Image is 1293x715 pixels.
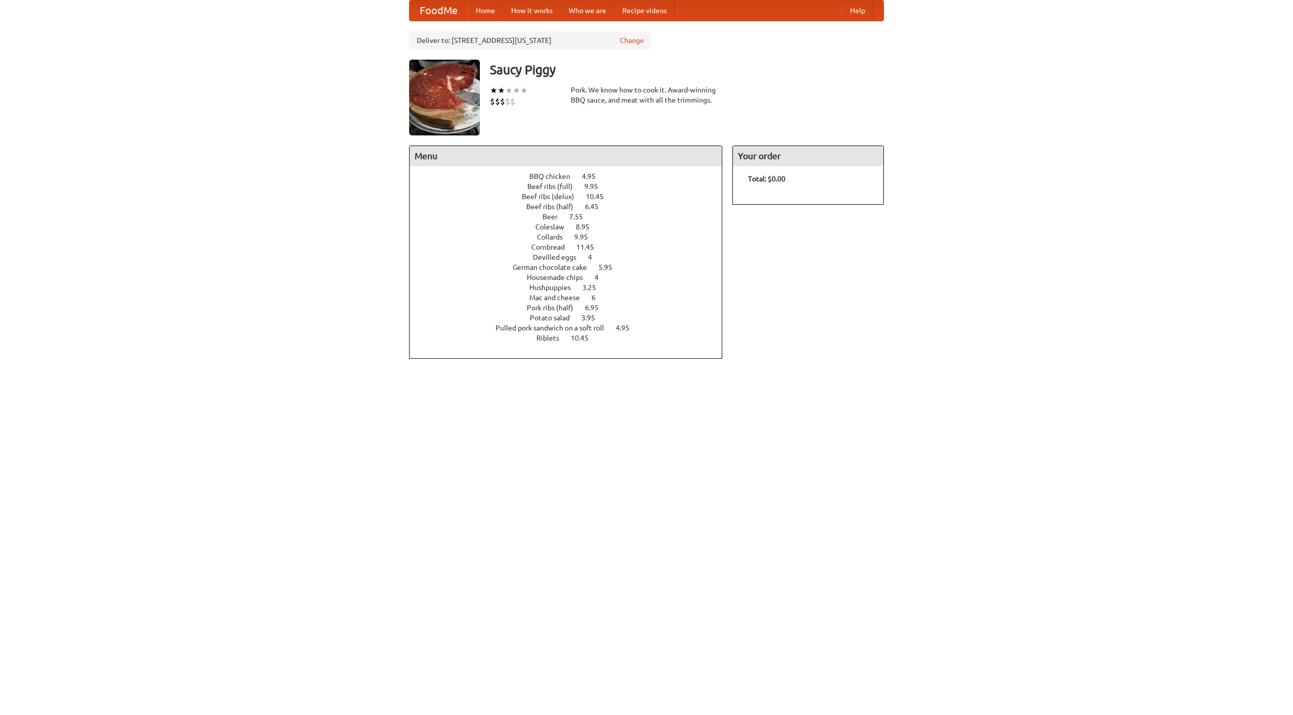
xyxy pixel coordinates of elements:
a: Home [468,1,503,21]
span: 4 [594,273,609,281]
span: 6.45 [585,203,609,211]
a: Beef ribs (half) 6.45 [526,203,617,211]
span: Coleslaw [535,223,574,231]
span: Pork ribs (half) [527,304,583,312]
h4: Your order [733,146,883,166]
a: Beef ribs (full) 9.95 [527,182,617,190]
span: 4 [588,253,602,261]
span: Beef ribs (full) [527,182,583,190]
li: ★ [490,85,498,96]
span: Beef ribs (delux) [522,193,584,201]
a: Beer 7.55 [542,213,602,221]
span: Riblets [536,334,569,342]
a: Change [620,35,644,45]
a: BBQ chicken 4.95 [529,172,614,180]
a: Potato salad 3.95 [530,314,614,322]
span: 7.55 [569,213,593,221]
li: $ [510,96,515,107]
span: Mac and cheese [529,294,590,302]
li: $ [500,96,505,107]
a: Hushpuppies 3.25 [529,283,615,292]
span: 10.45 [586,193,614,201]
span: Collards [537,233,573,241]
a: Pulled pork sandwich on a soft roll 4.95 [495,324,648,332]
li: $ [495,96,500,107]
div: Deliver to: [STREET_ADDRESS][US_STATE] [409,31,652,50]
span: 9.95 [574,233,598,241]
span: 6.95 [585,304,609,312]
span: Beer [542,213,568,221]
li: ★ [513,85,520,96]
span: 10.45 [571,334,599,342]
li: $ [490,96,495,107]
span: Cornbread [531,243,575,251]
span: 4.95 [616,324,639,332]
a: Collards 9.95 [537,233,607,241]
a: Beef ribs (delux) 10.45 [522,193,622,201]
a: Recipe videos [614,1,675,21]
span: 3.95 [581,314,605,322]
b: Total: $0.00 [748,175,785,183]
span: 11.45 [576,243,604,251]
a: Housemade chips 4 [527,273,617,281]
span: 4.95 [582,172,606,180]
span: 9.95 [584,182,608,190]
h4: Menu [410,146,722,166]
a: Mac and cheese 6 [529,294,614,302]
a: German chocolate cake 5.95 [513,263,631,271]
span: Potato salad [530,314,580,322]
div: Pork. We know how to cook it. Award-winning BBQ sauce, and meat with all the trimmings. [571,85,722,105]
a: Who we are [561,1,614,21]
span: 6 [591,294,606,302]
a: FoodMe [410,1,468,21]
img: angular.jpg [409,60,480,135]
a: Riblets 10.45 [536,334,607,342]
span: German chocolate cake [513,263,597,271]
span: Hushpuppies [529,283,581,292]
span: BBQ chicken [529,172,580,180]
li: $ [505,96,510,107]
a: Cornbread 11.45 [531,243,613,251]
li: ★ [505,85,513,96]
span: Devilled eggs [533,253,586,261]
span: 3.25 [582,283,606,292]
span: 8.95 [576,223,600,231]
a: Devilled eggs 4 [533,253,611,261]
a: How it works [503,1,561,21]
li: ★ [498,85,505,96]
span: Pulled pork sandwich on a soft roll [495,324,614,332]
li: ★ [520,85,528,96]
a: Help [842,1,873,21]
span: 5.95 [599,263,622,271]
a: Pork ribs (half) 6.95 [527,304,617,312]
span: Housemade chips [527,273,593,281]
span: Beef ribs (half) [526,203,583,211]
h3: Saucy Piggy [490,60,884,80]
a: Coleslaw 8.95 [535,223,608,231]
